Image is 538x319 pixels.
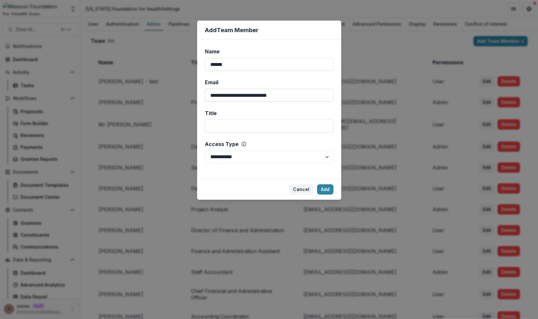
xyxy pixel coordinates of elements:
span: Email [205,78,218,86]
header: Add Team Member [197,21,341,40]
span: Name [205,48,220,55]
span: Title [205,109,217,117]
button: Add [317,184,333,195]
button: Cancel [289,184,313,195]
span: Access Type [205,140,239,148]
